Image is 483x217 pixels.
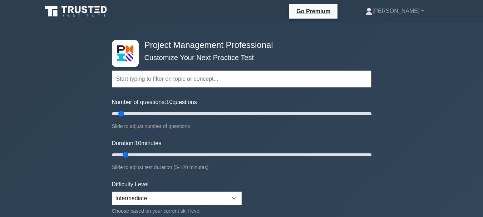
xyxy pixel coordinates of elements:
label: Duration: minutes [112,139,162,148]
input: Start typing to filter on topic or concept... [112,70,371,88]
div: Slide to adjust test duration (5-120 minutes) [112,163,371,172]
span: 10 [135,140,141,146]
span: 10 [166,99,173,105]
div: Slide to adjust number of questions [112,122,371,130]
h4: Project Management Professional [142,40,336,50]
a: Go Premium [292,7,335,16]
a: [PERSON_NAME] [348,4,441,18]
label: Difficulty Level [112,180,149,189]
label: Number of questions: questions [112,98,197,107]
div: Choose based on your current skill level [112,207,242,215]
